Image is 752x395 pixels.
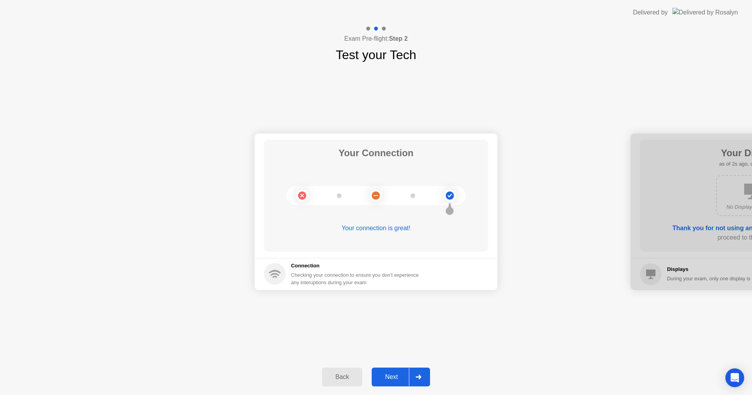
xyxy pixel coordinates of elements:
[338,146,414,160] h1: Your Connection
[324,373,360,381] div: Back
[291,271,423,286] div: Checking your connection to ensure you don’t experience any interuptions during your exam
[374,373,409,381] div: Next
[633,8,668,17] div: Delivered by
[344,34,408,43] h4: Exam Pre-flight:
[336,45,416,64] h1: Test your Tech
[389,35,408,42] b: Step 2
[725,368,744,387] div: Open Intercom Messenger
[672,8,738,17] img: Delivered by Rosalyn
[291,262,423,270] h5: Connection
[264,224,488,233] div: Your connection is great!
[372,368,430,386] button: Next
[322,368,362,386] button: Back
